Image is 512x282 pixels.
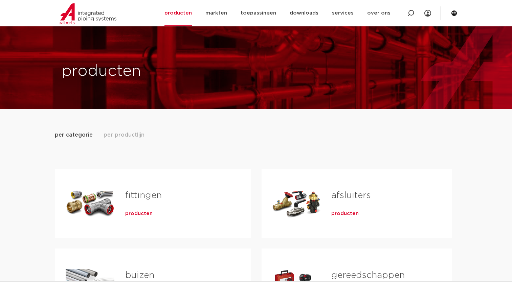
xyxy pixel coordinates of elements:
h1: producten [62,61,253,82]
a: producten [331,210,359,217]
a: producten [125,210,153,217]
span: per productlijn [104,131,144,139]
a: buizen [125,271,154,280]
div: my IPS [424,6,431,21]
a: afsluiters [331,191,371,200]
span: per categorie [55,131,93,139]
a: fittingen [125,191,162,200]
a: gereedschappen [331,271,405,280]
